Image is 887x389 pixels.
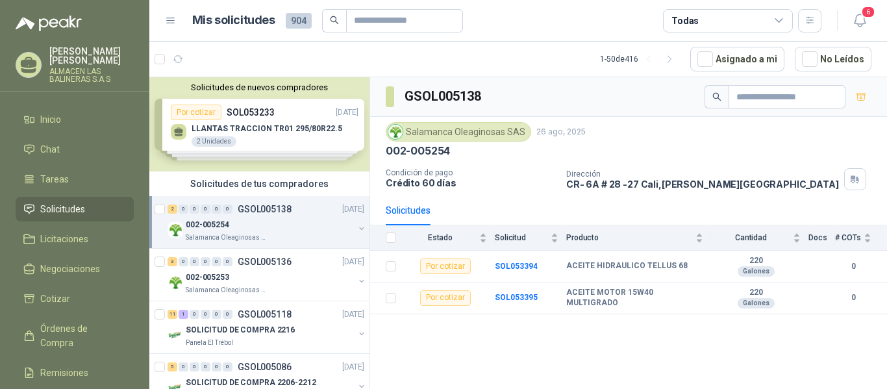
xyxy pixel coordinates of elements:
[712,92,721,101] span: search
[40,202,85,216] span: Solicitudes
[186,324,295,336] p: SOLICITUD DE COMPRA 2216
[179,205,188,214] div: 0
[168,254,367,295] a: 3 0 0 0 0 0 GSOL005136[DATE] Company Logo002-005253Salamanca Oleaginosas SAS
[179,362,188,371] div: 0
[386,168,556,177] p: Condición de pago
[238,257,292,266] p: GSOL005136
[186,219,229,231] p: 002-005254
[212,362,221,371] div: 0
[835,292,871,304] b: 0
[495,262,538,271] b: SOL053394
[848,9,871,32] button: 6
[342,308,364,321] p: [DATE]
[155,82,364,92] button: Solicitudes de nuevos compradores
[49,68,134,83] p: ALMACEN LAS BALINERAS S.A.S
[405,86,483,107] h3: GSOL005138
[404,225,495,251] th: Estado
[40,232,88,246] span: Licitaciones
[190,310,199,319] div: 0
[738,266,775,277] div: Galones
[600,49,680,69] div: 1 - 50 de 416
[186,338,233,348] p: Panela El Trébol
[16,286,134,311] a: Cotizar
[190,362,199,371] div: 0
[711,233,790,242] span: Cantidad
[566,288,703,308] b: ACEITE MOTOR 15W40 MULTIGRADO
[186,271,229,284] p: 002-005253
[536,126,586,138] p: 26 ago, 2025
[190,257,199,266] div: 0
[566,225,711,251] th: Producto
[420,290,471,306] div: Por cotizar
[238,205,292,214] p: GSOL005138
[795,47,871,71] button: No Leídos
[40,142,60,157] span: Chat
[495,225,566,251] th: Solicitud
[690,47,784,71] button: Asignado a mi
[186,232,268,243] p: Salamanca Oleaginosas SAS
[201,205,210,214] div: 0
[404,233,477,242] span: Estado
[40,321,121,350] span: Órdenes de Compra
[40,366,88,380] span: Remisiones
[386,122,531,142] div: Salamanca Oleaginosas SAS
[223,310,232,319] div: 0
[238,310,292,319] p: GSOL005118
[168,275,183,290] img: Company Logo
[179,310,188,319] div: 1
[342,256,364,268] p: [DATE]
[711,288,801,298] b: 220
[201,257,210,266] div: 0
[212,257,221,266] div: 0
[388,125,403,139] img: Company Logo
[386,144,450,158] p: 002-005254
[168,307,367,348] a: 11 1 0 0 0 0 GSOL005118[DATE] Company LogoSOLICITUD DE COMPRA 2216Panela El Trébol
[186,377,316,389] p: SOLICITUD DE COMPRA 2206-2212
[566,233,693,242] span: Producto
[212,205,221,214] div: 0
[342,203,364,216] p: [DATE]
[386,203,431,218] div: Solicitudes
[386,177,556,188] p: Crédito 60 días
[238,362,292,371] p: GSOL005086
[212,310,221,319] div: 0
[40,172,69,186] span: Tareas
[168,222,183,238] img: Company Logo
[16,16,82,31] img: Logo peakr
[40,112,61,127] span: Inicio
[168,310,177,319] div: 11
[49,47,134,65] p: [PERSON_NAME] [PERSON_NAME]
[179,257,188,266] div: 0
[16,227,134,251] a: Licitaciones
[495,233,548,242] span: Solicitud
[149,171,369,196] div: Solicitudes de tus compradores
[223,205,232,214] div: 0
[201,362,210,371] div: 0
[566,179,839,190] p: CR- 6A # 28 -27 Cali , [PERSON_NAME][GEOGRAPHIC_DATA]
[16,316,134,355] a: Órdenes de Compra
[711,256,801,266] b: 220
[286,13,312,29] span: 904
[566,169,839,179] p: Dirección
[40,292,70,306] span: Cotizar
[201,310,210,319] div: 0
[16,197,134,221] a: Solicitudes
[671,14,699,28] div: Todas
[16,257,134,281] a: Negociaciones
[149,77,369,171] div: Solicitudes de nuevos compradoresPor cotizarSOL053233[DATE] LLANTAS TRACCION TR01 295/80R22.52 Un...
[168,205,177,214] div: 2
[16,167,134,192] a: Tareas
[861,6,875,18] span: 6
[711,225,808,251] th: Cantidad
[223,362,232,371] div: 0
[192,11,275,30] h1: Mis solicitudes
[808,225,835,251] th: Docs
[495,293,538,302] b: SOL053395
[835,225,887,251] th: # COTs
[738,298,775,308] div: Galones
[168,327,183,343] img: Company Logo
[835,233,861,242] span: # COTs
[16,360,134,385] a: Remisiones
[835,260,871,273] b: 0
[223,257,232,266] div: 0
